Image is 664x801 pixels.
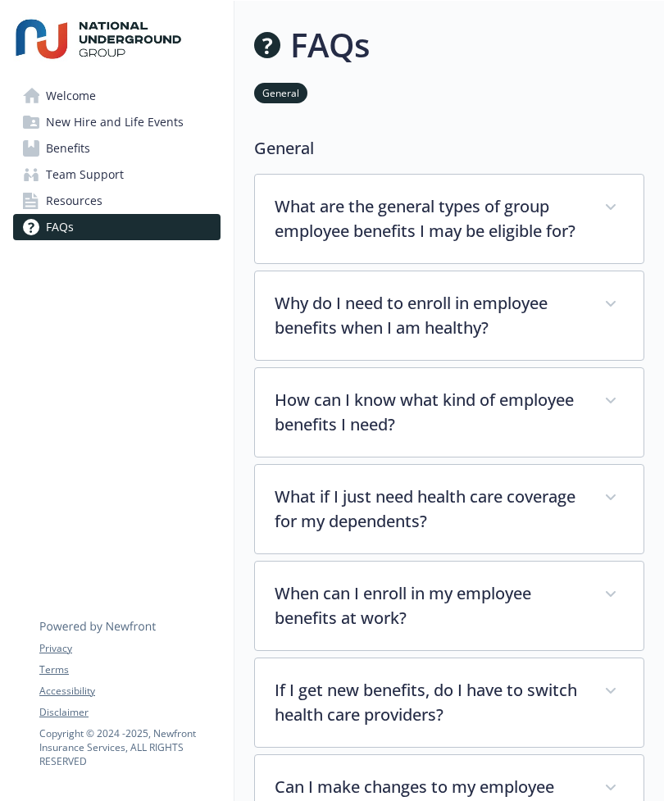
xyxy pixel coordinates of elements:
[46,109,184,135] span: New Hire and Life Events
[13,83,221,109] a: Welcome
[46,188,102,214] span: Resources
[275,291,584,340] p: Why do I need to enroll in employee benefits when I am healthy?
[275,581,584,630] p: When can I enroll in my employee benefits at work?
[275,485,584,534] p: What if I just need health care coverage for my dependents?
[39,684,220,699] a: Accessibility
[46,83,96,109] span: Welcome
[46,162,124,188] span: Team Support
[46,214,74,240] span: FAQs
[275,388,584,437] p: How can I know what kind of employee benefits I need?
[13,162,221,188] a: Team Support
[290,20,370,70] h1: FAQs
[46,135,90,162] span: Benefits
[255,271,644,360] div: Why do I need to enroll in employee benefits when I am healthy?
[13,109,221,135] a: New Hire and Life Events
[254,84,307,100] a: General
[254,136,644,161] p: General
[255,368,644,457] div: How can I know what kind of employee benefits I need?
[275,194,584,243] p: What are the general types of group employee benefits I may be eligible for?
[255,562,644,650] div: When can I enroll in my employee benefits at work?
[39,726,220,768] p: Copyright © 2024 - 2025 , Newfront Insurance Services, ALL RIGHTS RESERVED
[39,662,220,677] a: Terms
[39,641,220,656] a: Privacy
[275,678,584,727] p: If I get new benefits, do I have to switch health care providers?
[13,214,221,240] a: FAQs
[13,188,221,214] a: Resources
[255,175,644,263] div: What are the general types of group employee benefits I may be eligible for?
[39,705,220,720] a: Disclaimer
[13,135,221,162] a: Benefits
[255,658,644,747] div: If I get new benefits, do I have to switch health care providers?
[255,465,644,553] div: What if I just need health care coverage for my dependents?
